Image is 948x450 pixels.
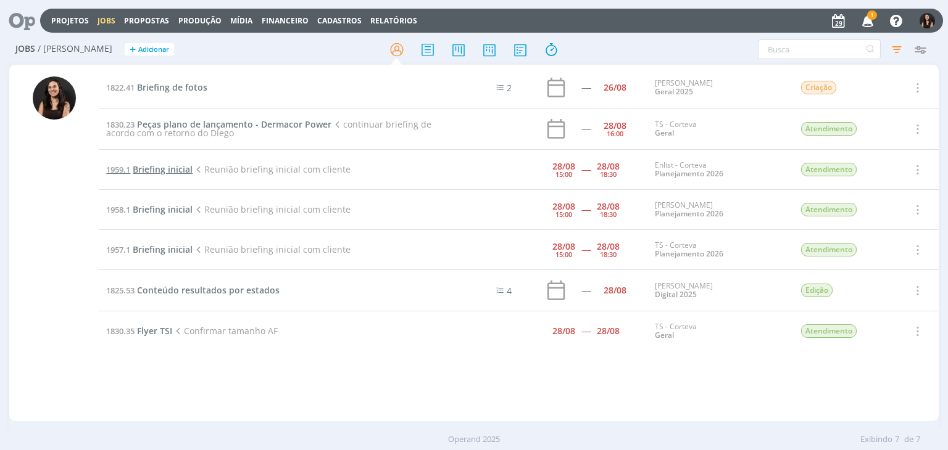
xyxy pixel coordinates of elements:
[125,43,174,56] button: +Adicionar
[581,286,591,295] div: -----
[120,16,173,26] button: Propostas
[655,241,782,259] div: TS - Corteva
[919,10,936,31] button: I
[655,322,782,340] div: TS - Corteva
[801,163,857,176] span: Atendimento
[98,15,115,26] a: Jobs
[106,82,135,93] span: 1822.41
[370,15,417,26] a: Relatórios
[655,161,782,179] div: Enlist - Corteva
[655,79,782,97] div: [PERSON_NAME]
[106,204,130,215] span: 1958.1
[106,285,135,296] span: 1825.53
[801,81,836,94] span: Criação
[555,171,572,178] div: 15:00
[106,203,193,215] a: 1958.1Briefing inicial
[581,243,591,255] span: -----
[604,83,626,92] div: 26/08
[106,243,193,255] a: 1957.1Briefing inicial
[51,15,89,26] a: Projetos
[801,243,857,256] span: Atendimento
[801,203,857,216] span: Atendimento
[106,118,331,130] a: 1830.23Peças plano de lançamento - Dermacor Power
[655,168,723,179] a: Planejamento 2026
[607,130,623,137] div: 16:00
[552,162,575,171] div: 28/08
[193,163,350,175] span: Reunião briefing inicial com cliente
[106,284,280,296] a: 1825.53Conteúdo resultados por estados
[655,201,782,219] div: [PERSON_NAME]
[227,16,256,26] button: Mídia
[867,10,877,20] span: 1
[130,43,136,56] span: +
[137,81,207,93] span: Briefing de fotos
[33,76,76,120] img: I
[801,324,857,338] span: Atendimento
[581,83,591,92] div: -----
[581,325,591,337] span: -----
[801,122,857,136] span: Atendimento
[916,433,920,446] span: 7
[552,202,575,211] div: 28/08
[655,208,723,219] a: Planejamento 2026
[175,16,225,26] button: Produção
[193,243,350,255] span: Reunião briefing inicial com cliente
[258,16,312,26] button: Financeiro
[94,16,119,26] button: Jobs
[106,81,207,93] a: 1822.41Briefing de fotos
[133,203,193,215] span: Briefing inicial
[367,16,421,26] button: Relatórios
[124,15,169,26] span: Propostas
[604,286,626,295] div: 28/08
[581,125,591,133] div: -----
[106,325,172,337] a: 1830.35Flyer TSI
[106,119,135,130] span: 1830.23
[552,242,575,251] div: 28/08
[172,325,277,337] span: Confirmar tamanho AF
[314,16,365,26] button: Cadastros
[106,325,135,337] span: 1830.35
[801,284,833,297] span: Edição
[48,16,93,26] button: Projetos
[854,10,879,32] button: 1
[317,15,362,26] span: Cadastros
[15,44,35,54] span: Jobs
[133,163,193,175] span: Briefing inicial
[178,15,222,26] a: Produção
[655,282,782,300] div: [PERSON_NAME]
[600,251,617,258] div: 18:30
[758,39,881,59] input: Busca
[604,121,626,130] div: 28/08
[138,46,169,54] span: Adicionar
[655,128,674,138] a: Geral
[106,118,431,139] span: continuar briefing de acordo com o retorno do Diego
[904,433,913,446] span: de
[597,242,620,251] div: 28/08
[581,163,591,175] span: -----
[600,171,617,178] div: 18:30
[655,289,697,300] a: Digital 2025
[655,248,723,259] a: Planejamento 2026
[133,243,193,255] span: Briefing inicial
[106,164,130,175] span: 1959.1
[920,13,935,28] img: I
[860,433,892,446] span: Exibindo
[262,15,309,26] a: Financeiro
[106,244,130,255] span: 1957.1
[137,118,331,130] span: Peças plano de lançamento - Dermacor Power
[655,86,693,97] a: Geral 2025
[597,162,620,171] div: 28/08
[106,163,193,175] a: 1959.1Briefing inicial
[552,327,575,335] div: 28/08
[193,203,350,215] span: Reunião briefing inicial com cliente
[655,120,782,138] div: TS - Corteva
[600,211,617,218] div: 18:30
[230,15,252,26] a: Mídia
[895,433,899,446] span: 7
[507,285,512,297] span: 4
[38,44,112,54] span: / [PERSON_NAME]
[597,327,620,335] div: 28/08
[137,284,280,296] span: Conteúdo resultados por estados
[655,330,674,340] a: Geral
[555,211,572,218] div: 15:00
